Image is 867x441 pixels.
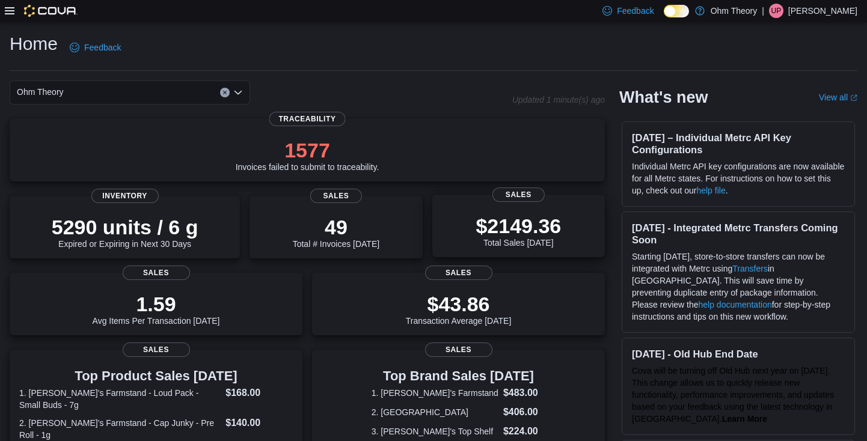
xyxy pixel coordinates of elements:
div: Avg Items Per Transaction [DATE] [93,292,220,326]
span: Ohm Theory [17,85,64,99]
span: Sales [425,266,492,280]
span: Cova will be turning off Old Hub next year on [DATE]. This change allows us to quickly release ne... [632,366,834,424]
button: Clear input [220,88,230,97]
a: help file [696,186,725,195]
dt: 1. [PERSON_NAME]'s Farmstand - Loud Pack - Small Buds - 7g [19,387,221,411]
p: 49 [293,215,379,239]
p: [PERSON_NAME] [788,4,857,18]
p: Starting [DATE], store-to-store transfers can now be integrated with Metrc using in [GEOGRAPHIC_D... [632,251,845,323]
h3: Top Product Sales [DATE] [19,369,293,383]
dt: 2. [PERSON_NAME]'s Farmstand - Cap Junky - Pre Roll - 1g [19,417,221,441]
a: View allExternal link [819,93,857,102]
dt: 2. [GEOGRAPHIC_DATA] [372,406,498,418]
div: Urvesh Patel [769,4,783,18]
dt: 3. [PERSON_NAME]'s Top Shelf [372,425,498,437]
h3: [DATE] - Integrated Metrc Transfers Coming Soon [632,222,845,246]
p: $2149.36 [476,214,561,238]
svg: External link [850,94,857,102]
dd: $483.00 [503,386,545,400]
p: 1577 [236,138,379,162]
h3: [DATE] - Old Hub End Date [632,348,845,360]
img: Cova [24,5,78,17]
a: Feedback [65,35,126,59]
span: Feedback [84,41,121,53]
dt: 1. [PERSON_NAME]'s Farmstand [372,387,498,399]
div: Total Sales [DATE] [476,214,561,248]
div: Total # Invoices [DATE] [293,215,379,249]
div: Expired or Expiring in Next 30 Days [52,215,198,249]
a: Learn More [722,414,767,424]
h1: Home [10,32,58,56]
dd: $406.00 [503,405,545,419]
p: 5290 units / 6 g [52,215,198,239]
p: 1.59 [93,292,220,316]
span: Feedback [617,5,654,17]
span: Sales [123,266,190,280]
span: Sales [425,342,492,357]
p: Individual Metrc API key configurations are now available for all Metrc states. For instructions ... [632,160,845,196]
span: Sales [123,342,190,357]
span: Inventory [91,189,159,203]
input: Dark Mode [664,5,689,17]
dd: $140.00 [225,416,293,430]
dd: $224.00 [503,424,545,439]
span: Sales [492,187,544,202]
p: Ohm Theory [711,4,758,18]
h3: Top Brand Sales [DATE] [372,369,546,383]
h3: [DATE] – Individual Metrc API Key Configurations [632,132,845,156]
a: Transfers [732,264,768,273]
p: Updated 1 minute(s) ago [512,95,605,105]
span: UP [771,4,782,18]
dd: $168.00 [225,386,293,400]
p: $43.86 [406,292,512,316]
h2: What's new [619,88,708,107]
span: Sales [310,189,362,203]
div: Transaction Average [DATE] [406,292,512,326]
span: Traceability [269,112,345,126]
span: Dark Mode [664,17,664,18]
div: Invoices failed to submit to traceability. [236,138,379,172]
a: help documentation [699,300,772,309]
p: | [762,4,764,18]
button: Open list of options [233,88,243,97]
